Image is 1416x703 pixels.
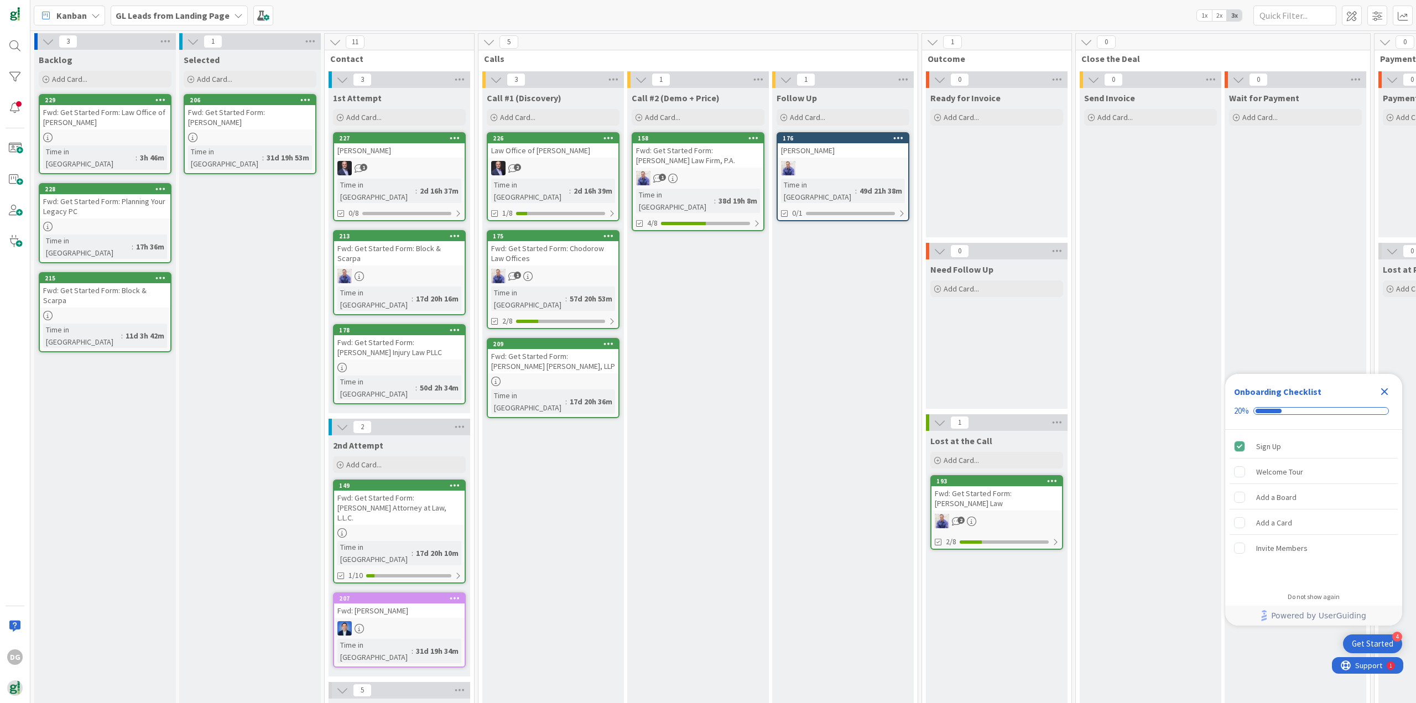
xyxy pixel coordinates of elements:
[488,241,618,265] div: Fwd: Get Started Form: Chodorow Law Offices
[778,133,908,143] div: 176
[40,184,170,218] div: 228Fwd: Get Started Form: Planning Your Legacy PC
[502,315,513,327] span: 2/8
[488,143,618,158] div: Law Office of [PERSON_NAME]
[133,241,167,253] div: 17h 36m
[931,476,1062,486] div: 193
[334,325,465,335] div: 178
[633,133,763,143] div: 158
[40,273,170,283] div: 215
[645,112,680,122] span: Add Card...
[484,53,904,64] span: Calls
[488,339,618,373] div: 209Fwd: Get Started Form: [PERSON_NAME] [PERSON_NAME], LLP
[647,217,658,229] span: 4/8
[346,460,382,470] span: Add Card...
[334,481,465,491] div: 149
[1227,10,1242,21] span: 3x
[40,283,170,308] div: Fwd: Get Started Form: Block & Scarpa
[1081,53,1356,64] span: Close the Deal
[334,241,465,265] div: Fwd: Get Started Form: Block & Scarpa
[334,335,465,360] div: Fwd: Get Started Form: [PERSON_NAME] Injury Law PLLC
[1229,92,1299,103] span: Wait for Payment
[950,244,969,258] span: 0
[488,269,618,283] div: JG
[339,326,465,334] div: 178
[334,143,465,158] div: [PERSON_NAME]
[491,389,565,414] div: Time in [GEOGRAPHIC_DATA]
[946,536,956,548] span: 2/8
[415,382,417,394] span: :
[930,92,1001,103] span: Ready for Invoice
[565,395,567,408] span: :
[567,395,615,408] div: 17d 20h 36m
[633,143,763,168] div: Fwd: Get Started Form: [PERSON_NAME] Law Firm, P.A.
[928,53,1058,64] span: Outcome
[944,112,979,122] span: Add Card...
[638,134,763,142] div: 158
[185,95,315,105] div: 206
[491,287,565,311] div: Time in [GEOGRAPHIC_DATA]
[1242,112,1278,122] span: Add Card...
[1343,634,1402,653] div: Open Get Started checklist, remaining modules: 4
[339,232,465,240] div: 213
[778,161,908,175] div: JG
[412,547,413,559] span: :
[950,73,969,86] span: 0
[1256,440,1281,453] div: Sign Up
[185,105,315,129] div: Fwd: Get Started Form: [PERSON_NAME]
[1271,609,1366,622] span: Powered by UserGuiding
[334,269,465,283] div: JG
[1249,73,1268,86] span: 0
[1230,434,1398,459] div: Sign Up is complete.
[45,96,170,104] div: 229
[943,35,962,49] span: 1
[1253,6,1336,25] input: Quick Filter...
[412,293,413,305] span: :
[659,174,666,181] span: 1
[334,603,465,618] div: Fwd: [PERSON_NAME]
[957,517,965,524] span: 2
[185,95,315,129] div: 206Fwd: Get Started Form: [PERSON_NAME]
[23,2,50,15] span: Support
[1225,606,1402,626] div: Footer
[790,112,825,122] span: Add Card...
[493,232,618,240] div: 175
[334,621,465,636] div: DP
[1230,536,1398,560] div: Invite Members is incomplete.
[7,7,23,23] img: Visit kanbanzone.com
[931,514,1062,528] div: JG
[931,476,1062,511] div: 193Fwd: Get Started Form: [PERSON_NAME] Law
[337,639,412,663] div: Time in [GEOGRAPHIC_DATA]
[353,73,372,86] span: 3
[567,293,615,305] div: 57d 20h 53m
[337,541,412,565] div: Time in [GEOGRAPHIC_DATA]
[1392,632,1402,642] div: 4
[353,420,372,434] span: 2
[58,4,60,13] div: 1
[491,179,569,203] div: Time in [GEOGRAPHIC_DATA]
[1234,406,1393,416] div: Checklist progress: 20%
[507,73,525,86] span: 3
[1225,374,1402,626] div: Checklist Container
[488,231,618,241] div: 175
[514,272,521,279] span: 1
[417,382,461,394] div: 50d 2h 34m
[493,134,618,142] div: 226
[1097,35,1116,49] span: 0
[337,161,352,175] img: JD
[346,35,365,49] span: 11
[944,284,979,294] span: Add Card...
[197,74,232,84] span: Add Card...
[121,330,123,342] span: :
[339,134,465,142] div: 227
[334,593,465,603] div: 207
[334,161,465,175] div: JD
[334,231,465,241] div: 213
[488,133,618,143] div: 226
[339,482,465,490] div: 149
[488,339,618,349] div: 209
[950,416,969,429] span: 1
[1230,511,1398,535] div: Add a Card is incomplete.
[499,35,518,49] span: 5
[935,514,949,528] img: JG
[330,53,460,64] span: Contact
